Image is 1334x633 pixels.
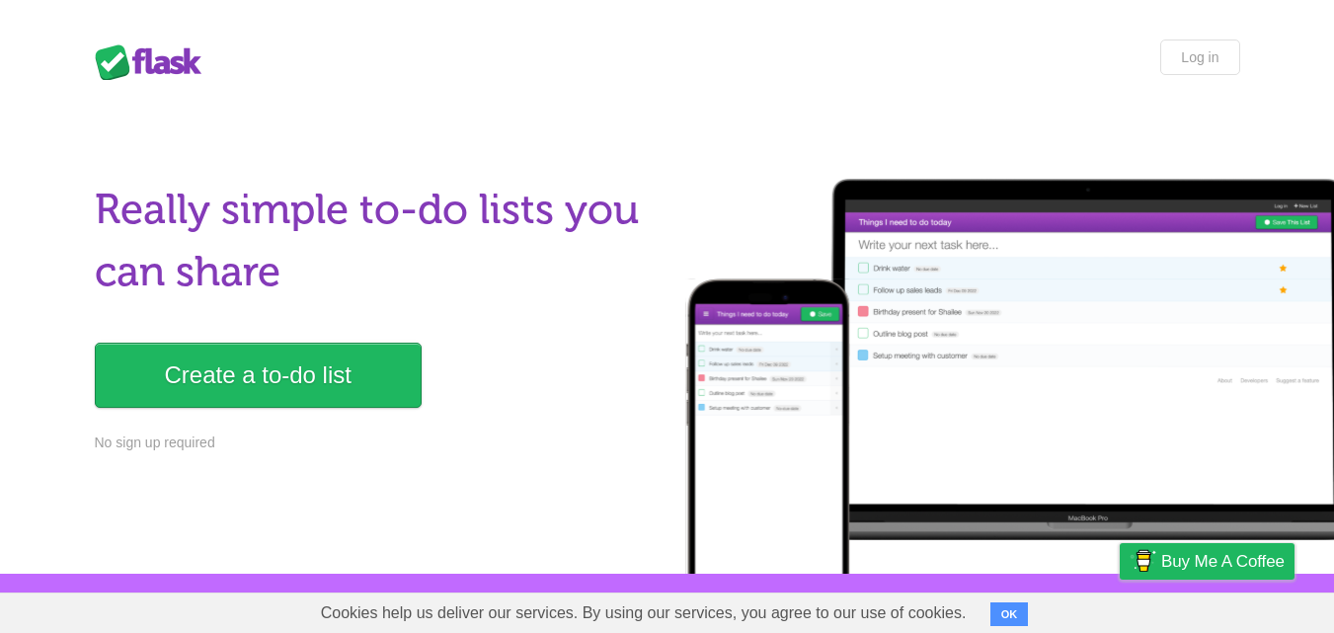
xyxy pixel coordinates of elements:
[1160,40,1239,75] a: Log in
[95,44,213,80] div: Flask Lists
[95,343,422,408] a: Create a to-do list
[990,602,1029,626] button: OK
[1161,544,1285,579] span: Buy me a coffee
[1130,544,1156,578] img: Buy me a coffee
[95,179,656,303] h1: Really simple to-do lists you can share
[301,593,986,633] span: Cookies help us deliver our services. By using our services, you agree to our use of cookies.
[95,433,656,453] p: No sign up required
[1120,543,1295,580] a: Buy me a coffee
